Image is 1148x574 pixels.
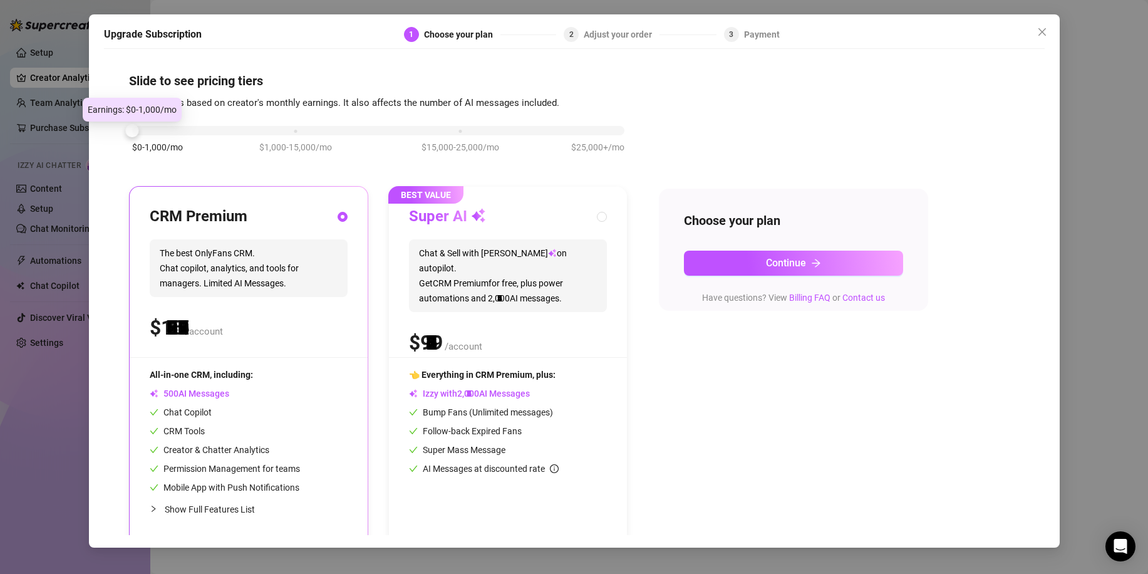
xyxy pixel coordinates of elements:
span: AI Messages [150,389,229,399]
span: $0-1,000/mo [132,140,183,154]
div: Choose your plan [424,27,500,42]
span: $ [150,316,184,340]
span: /account [445,341,482,352]
span: check [150,427,158,436]
span: Permission Management for teams [150,464,300,474]
button: Continuearrow-right [684,251,903,276]
a: Billing FAQ [789,293,830,303]
span: Our pricing is based on creator's monthly earnings. It also affects the number of AI messages inc... [129,97,559,108]
span: check [150,446,158,454]
span: BEST VALUE [388,186,463,204]
span: check [409,408,418,417]
h4: Slide to see pricing tiers [129,72,1020,90]
span: 1 [409,30,413,39]
h4: Choose your plan [684,212,903,229]
span: $15,000-25,000/mo [421,140,499,154]
h5: Upgrade Subscription [104,27,202,42]
div: Adjust your order [584,27,659,42]
span: check [409,446,418,454]
span: $1,000-15,000/mo [259,140,332,154]
span: The best OnlyFans CRM. Chat copilot, analytics, and tools for managers. Limited AI Messages. [150,239,348,297]
span: Bump Fans (Unlimited messages) [409,407,553,417]
span: Chat & Sell with [PERSON_NAME] on autopilot. Get CRM Premium for free, plus power automations and... [409,239,607,312]
span: CRM Tools [150,426,205,436]
span: Show Full Features List [165,504,255,514]
a: Contact us [842,293,885,303]
span: Chat Copilot [150,407,212,417]
span: Close [1032,27,1052,37]
span: check [150,464,158,473]
span: Follow-back Expired Fans [409,426,522,436]
span: check [150,408,158,417]
span: $ [409,331,443,355]
div: Earnings: $0-1,000/mo [83,98,182,122]
h3: Super AI [409,207,486,227]
span: arrow-right [811,258,821,268]
span: close [1037,27,1047,37]
span: check [150,483,158,492]
span: Izzy with AI Messages [409,389,530,399]
span: $25,000+/mo [571,140,624,154]
span: check [409,464,418,473]
span: collapsed [150,505,157,513]
span: 👈 Everything in CRM Premium, plus: [409,370,556,380]
span: /account [185,326,223,337]
span: 2 [569,30,574,39]
span: Mobile App with Push Notifications [150,483,299,493]
span: All-in-one CRM, including: [150,370,253,380]
button: Close [1032,22,1052,42]
h3: CRM Premium [150,207,247,227]
span: Super Mass Message [409,445,505,455]
div: Show Full Features List [150,494,348,524]
span: info-circle [550,464,559,473]
div: Open Intercom Messenger [1105,531,1135,561]
div: Payment [744,27,780,42]
span: Creator & Chatter Analytics [150,445,269,455]
span: 3 [729,30,733,39]
span: AI Messages at discounted rate [423,464,559,474]
span: Have questions? View or [702,293,885,303]
span: check [409,427,418,436]
span: Continue [766,257,806,269]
